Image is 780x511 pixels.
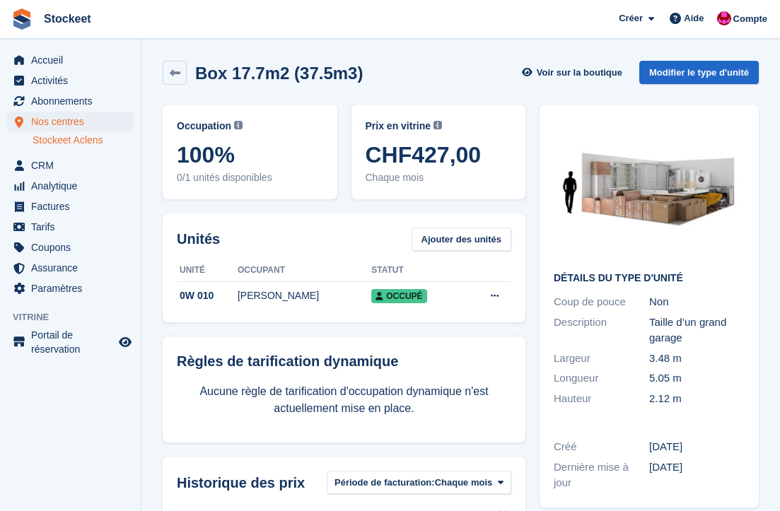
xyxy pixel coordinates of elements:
span: Analytique [31,176,116,196]
span: Créer [619,11,643,25]
a: menu [7,258,134,278]
div: 3.48 m [649,351,745,367]
th: Unité [177,259,238,282]
img: Valentin BURDET [717,11,731,25]
a: menu [7,176,134,196]
span: Factures [31,196,116,216]
span: Occupé [371,289,426,303]
div: Règles de tarification dynamique [177,351,511,372]
div: Hauteur [554,391,649,407]
a: menu [7,50,134,70]
img: icon-info-grey-7440780725fd019a000dd9b08b2336e03edf1995a4989e88bcd33f0948082b44.svg [234,121,243,129]
a: menu [7,278,134,298]
h2: Box 17.7m2 (37.5m3) [195,64,363,83]
span: Période de facturation: [334,476,435,490]
a: Modifier le type d'unité [639,61,759,84]
span: Prix en vitrine [366,119,431,134]
span: Compte [733,12,767,26]
a: Ajouter des unités [412,228,511,251]
span: Chaque mois [366,170,512,185]
span: Aide [684,11,704,25]
img: 300-sqft-unit%202023-11-07%2015_54_45.jpg [554,119,745,262]
a: Stockeet [38,7,97,30]
img: stora-icon-8386f47178a22dfd0bd8f6a31ec36ba5ce8667c1dd55bd0f319d3a0aa187defe.svg [11,8,33,30]
a: Stockeet Aclens [33,134,134,147]
a: menu [7,155,134,175]
span: Activités [31,71,116,90]
span: Portail de réservation [31,328,116,356]
a: menu [7,217,134,237]
div: Taille d’un grand garage [649,315,745,346]
a: menu [7,71,134,90]
span: Chaque mois [435,476,493,490]
div: Dernière mise à jour [554,459,649,491]
span: CHF427,00 [366,142,512,168]
button: Période de facturation: Chaque mois [327,471,511,494]
span: CRM [31,155,116,175]
div: Non [649,294,745,310]
a: menu [7,196,134,216]
a: Voir sur la boutique [520,61,628,84]
span: Historique des prix [177,472,305,493]
th: Statut [371,259,462,282]
span: Voir sur la boutique [537,66,622,80]
th: Occupant [238,259,371,282]
div: Longueur [554,370,649,387]
h2: Unités [177,228,220,249]
div: Description [554,315,649,346]
span: Occupation [177,119,231,134]
span: Tarifs [31,217,116,237]
div: Coup de pouce [554,294,649,310]
span: Assurance [31,258,116,278]
div: 2.12 m [649,391,745,407]
span: Coupons [31,237,116,257]
span: 0/1 unités disponibles [177,170,323,185]
p: Aucune règle de tarification d'occupation dynamique n'est actuellement mise en place. [177,383,511,417]
h2: Détails du type d'unité [554,273,745,284]
a: Boutique d'aperçu [117,334,134,351]
a: menu [7,112,134,131]
div: [PERSON_NAME] [238,288,371,303]
span: Paramètres [31,278,116,298]
a: menu [7,237,134,257]
div: [DATE] [649,439,745,455]
div: [DATE] [649,459,745,491]
span: 100% [177,142,323,168]
div: 5.05 m [649,370,745,387]
a: menu [7,328,134,356]
span: Abonnements [31,91,116,111]
span: Vitrine [13,310,141,324]
div: 0W 010 [177,288,238,303]
div: Largeur [554,351,649,367]
span: Accueil [31,50,116,70]
img: icon-info-grey-7440780725fd019a000dd9b08b2336e03edf1995a4989e88bcd33f0948082b44.svg [433,121,442,129]
span: Nos centres [31,112,116,131]
div: Créé [554,439,649,455]
a: menu [7,91,134,111]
